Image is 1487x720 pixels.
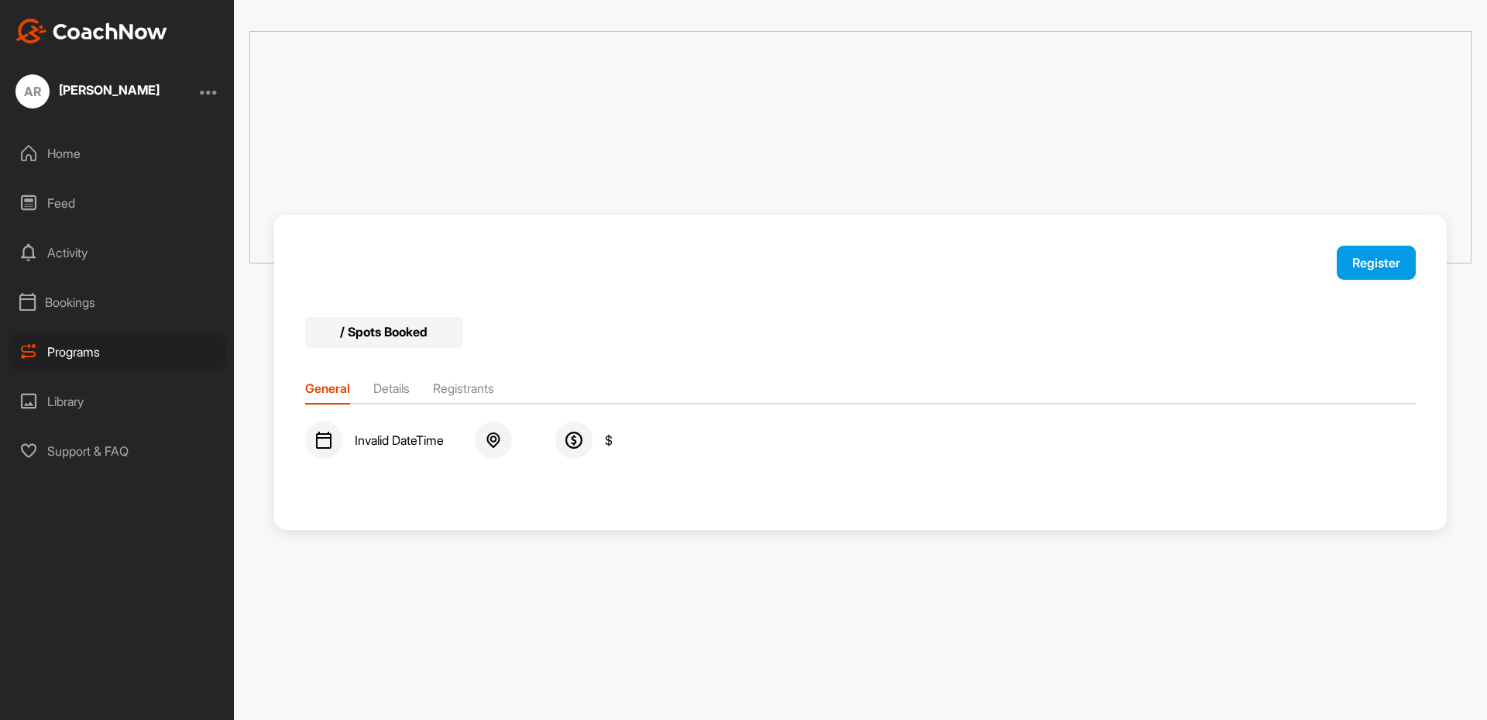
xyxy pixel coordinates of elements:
[314,431,333,450] img: svg+xml;base64,PHN2ZyB3aWR0aD0iMjQiIGhlaWdodD0iMjQiIHZpZXdCb3g9IjAgMCAyNCAyNCIgZmlsbD0ibm9uZSIgeG...
[15,74,50,109] div: AR
[484,431,503,450] img: svg+xml;base64,PHN2ZyB3aWR0aD0iMjQiIGhlaWdodD0iMjQiIHZpZXdCb3g9IjAgMCAyNCAyNCIgZmlsbD0ibm9uZSIgeG...
[9,332,227,371] div: Programs
[565,431,583,450] img: svg+xml;base64,PHN2ZyB3aWR0aD0iMjQiIGhlaWdodD0iMjQiIHZpZXdCb3g9IjAgMCAyNCAyNCIgZmlsbD0ibm9uZSIgeG...
[9,134,227,173] div: Home
[9,184,227,222] div: Feed
[9,283,227,322] div: Bookings
[9,233,227,272] div: Activity
[373,379,410,404] li: Details
[59,84,160,96] div: [PERSON_NAME]
[305,379,350,404] li: General
[15,19,167,43] img: CoachNow
[9,382,227,421] div: Library
[305,317,463,348] div: / Spots Booked
[433,379,494,404] li: Registrants
[1337,246,1416,280] button: Register
[605,433,613,449] span: $
[9,432,227,470] div: Support & FAQ
[355,433,444,449] span: Invalid DateTime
